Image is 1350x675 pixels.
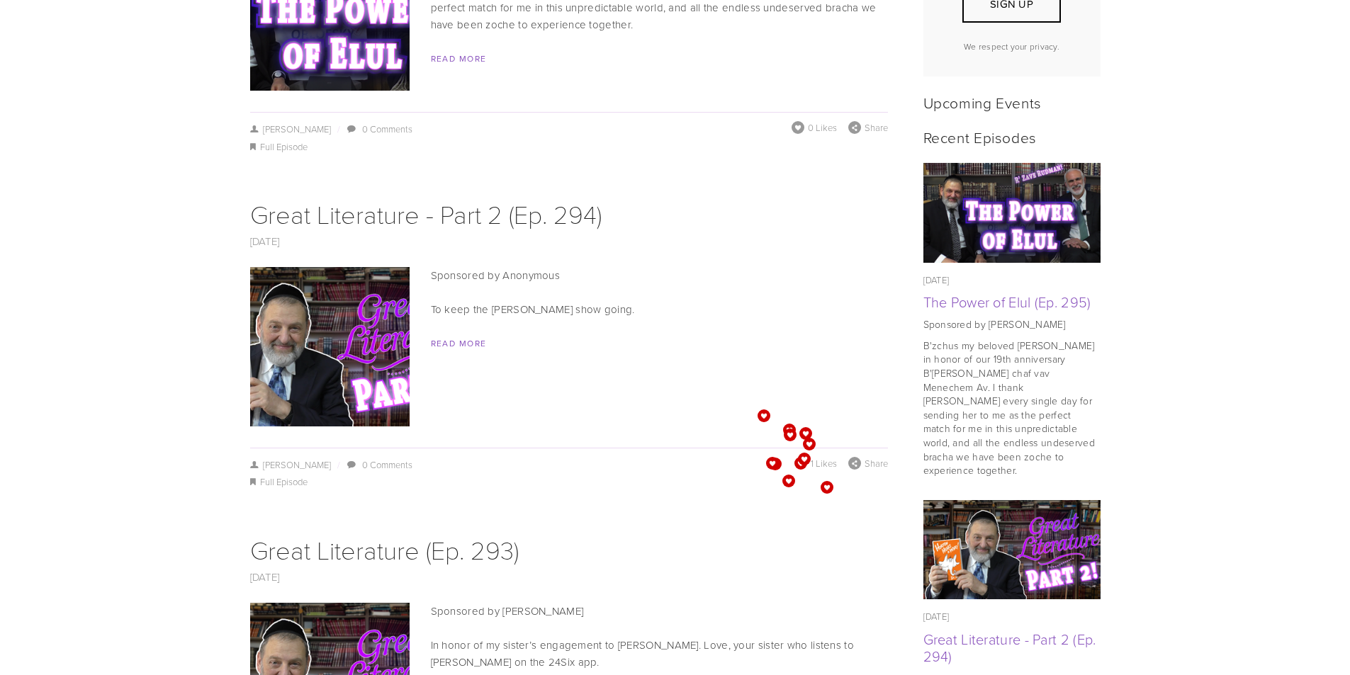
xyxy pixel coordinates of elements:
a: Great Literature - Part 2 (Ep. 294) [923,629,1096,666]
a: Great Literature (Ep. 293) [250,532,519,567]
a: Full Episode [260,140,308,153]
a: The Power of Elul (Ep. 295) [923,292,1091,312]
p: To keep the [PERSON_NAME] show going. [250,301,888,318]
time: [DATE] [923,273,950,286]
img: Great Literature - Part 2 (Ep. 294) [188,267,471,426]
img: The Power of Elul (Ep. 295) [923,163,1101,263]
span: / [331,123,345,135]
a: Full Episode [260,475,308,488]
a: [PERSON_NAME] [250,458,332,471]
a: Read More [431,52,487,64]
h2: Recent Episodes [923,128,1101,146]
div: Share [848,457,888,470]
div: Share [848,121,888,134]
a: 0 Comments [362,123,412,135]
p: We respect your privacy. [935,40,1089,52]
p: Sponsored by Anonymous [250,267,888,284]
a: [PERSON_NAME] [250,123,332,135]
time: [DATE] [923,610,950,623]
a: Read More [431,337,487,349]
a: [DATE] [250,569,280,584]
span: / [331,458,345,471]
p: Sponsored by [PERSON_NAME] In honor of my sister’s engagement to [PERSON_NAME]. Love, your sister... [250,603,888,671]
p: B'zchus my beloved [PERSON_NAME] in honor of our 19th anniversary B'[PERSON_NAME] chaf vav Menech... [923,339,1101,477]
span: 1 Likes [811,457,837,470]
p: Sponsored by [PERSON_NAME] [923,317,1101,331]
a: 0 Comments [362,458,412,471]
span: 0 Likes [808,121,837,134]
a: [DATE] [250,234,280,249]
a: Great Literature - Part 2 (Ep. 294) [250,196,602,231]
img: Great Literature - Part 2 (Ep. 294) [923,500,1101,600]
h2: Upcoming Events [923,93,1101,111]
